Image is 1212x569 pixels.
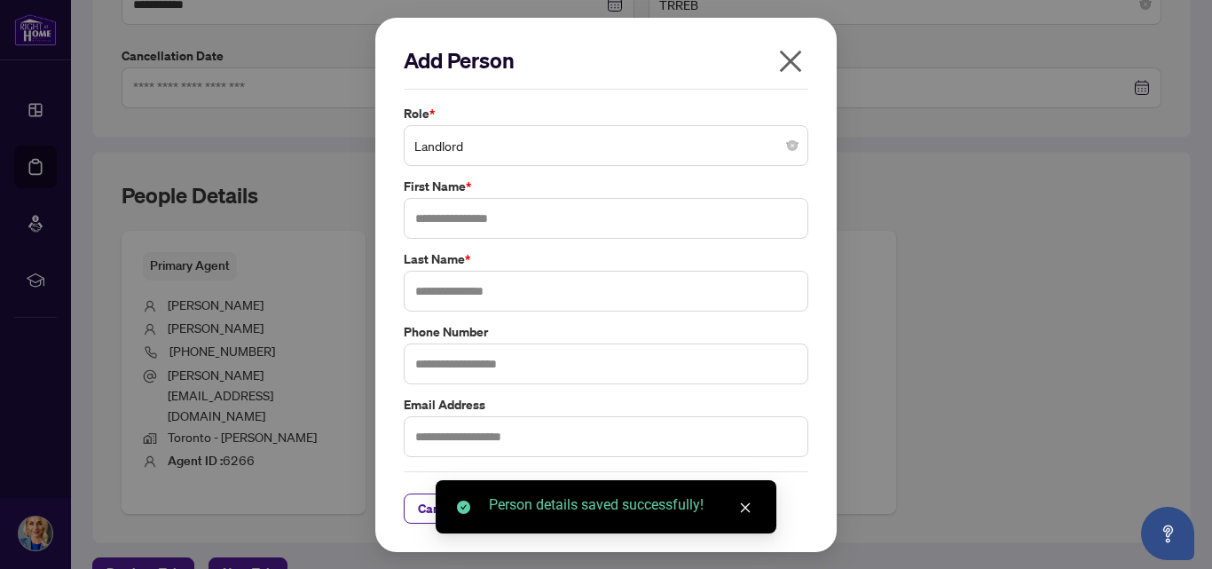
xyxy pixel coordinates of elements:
[404,46,808,75] h2: Add Person
[1141,507,1194,560] button: Open asap
[414,129,798,162] span: Landlord
[404,104,808,123] label: Role
[787,140,798,151] span: close-circle
[489,494,755,516] div: Person details saved successfully!
[776,47,805,75] span: close
[418,494,457,522] span: Cancel
[404,177,808,196] label: First Name
[739,502,752,514] span: close
[404,249,808,269] label: Last Name
[404,321,808,341] label: Phone Number
[404,394,808,414] label: Email Address
[736,498,755,518] a: Close
[457,501,470,514] span: check-circle
[404,493,471,523] button: Cancel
